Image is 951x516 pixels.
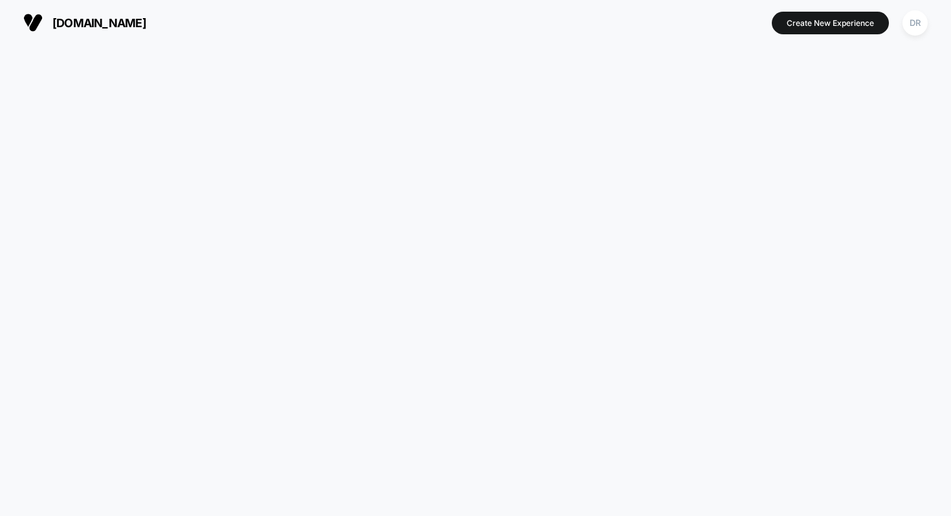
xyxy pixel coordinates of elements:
[902,10,928,36] div: DR
[52,16,146,30] span: [DOMAIN_NAME]
[23,13,43,32] img: Visually logo
[772,12,889,34] button: Create New Experience
[19,12,150,33] button: [DOMAIN_NAME]
[899,10,932,36] button: DR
